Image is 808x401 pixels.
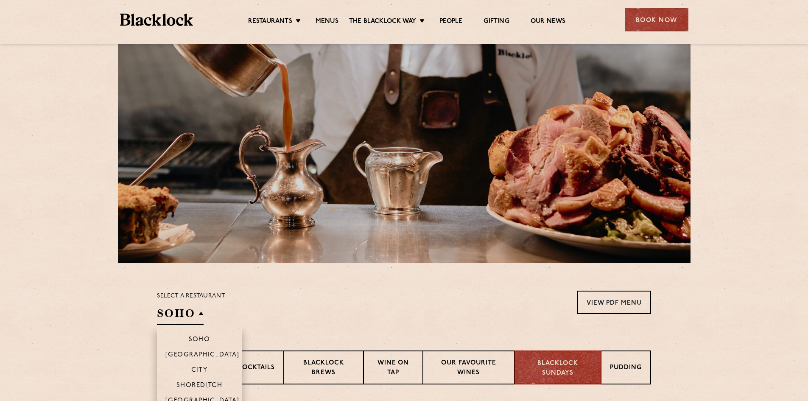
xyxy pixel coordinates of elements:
[625,8,688,31] div: Book Now
[349,17,416,27] a: The Blacklock Way
[577,291,651,314] a: View PDF Menu
[293,359,355,379] p: Blacklock Brews
[165,351,240,360] p: [GEOGRAPHIC_DATA]
[237,363,275,374] p: Cocktails
[189,336,210,345] p: Soho
[523,359,592,378] p: Blacklock Sundays
[531,17,566,27] a: Our News
[191,367,208,375] p: City
[316,17,338,27] a: Menus
[176,382,223,390] p: Shoreditch
[157,306,204,325] h2: SOHO
[372,359,414,379] p: Wine on Tap
[484,17,509,27] a: Gifting
[120,14,193,26] img: BL_Textured_Logo-footer-cropped.svg
[439,17,462,27] a: People
[610,363,642,374] p: Pudding
[157,291,225,302] p: Select a restaurant
[248,17,292,27] a: Restaurants
[432,359,505,379] p: Our favourite wines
